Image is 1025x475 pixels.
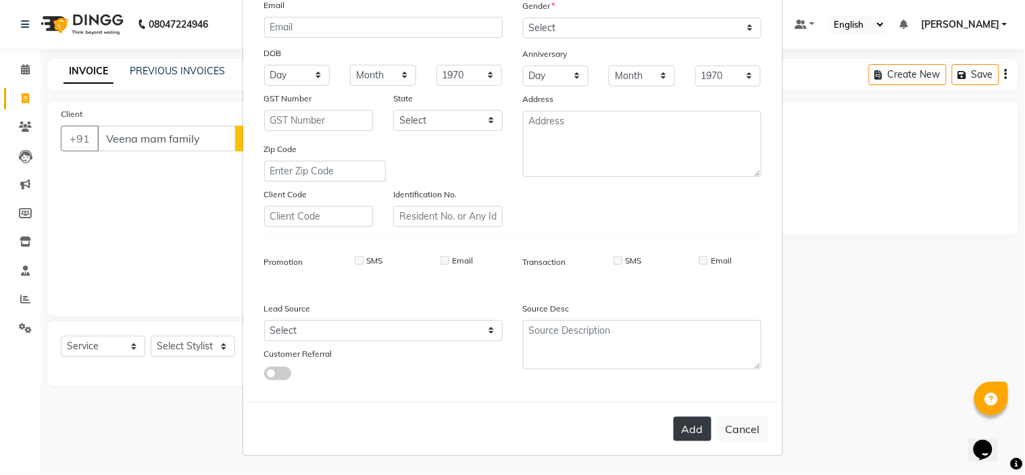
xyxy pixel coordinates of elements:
label: Email [711,255,732,267]
button: Cancel [717,416,769,442]
input: GST Number [264,110,374,131]
input: Enter Zip Code [264,161,386,182]
label: DOB [264,47,282,59]
label: Address [523,93,554,105]
label: SMS [366,255,382,267]
label: Transaction [523,256,566,268]
label: Anniversary [523,48,568,60]
label: Email [452,255,473,267]
label: Lead Source [264,303,311,315]
label: State [393,93,413,105]
label: Client Code [264,189,307,201]
label: Customer Referral [264,348,332,360]
label: GST Number [264,93,312,105]
iframe: chat widget [968,421,1011,461]
label: SMS [625,255,641,267]
button: Add [674,417,711,441]
input: Client Code [264,206,374,227]
label: Identification No. [393,189,457,201]
label: Zip Code [264,143,297,155]
label: Source Desc [523,303,570,315]
input: Email [264,17,503,38]
input: Resident No. or Any Id [393,206,503,227]
label: Promotion [264,256,303,268]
